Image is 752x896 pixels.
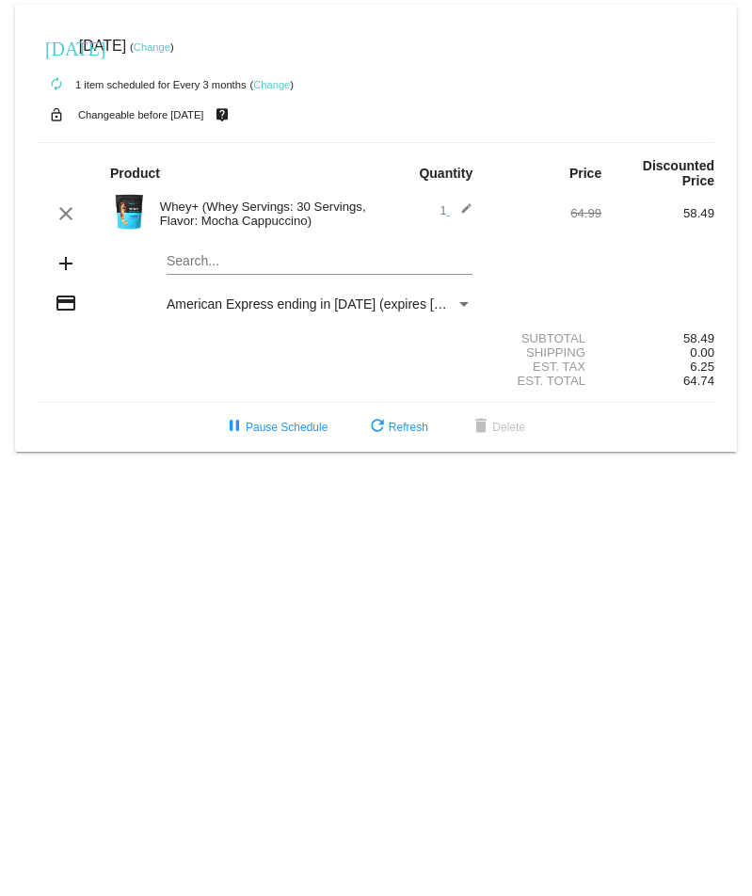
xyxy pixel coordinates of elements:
[134,41,170,53] a: Change
[488,345,601,360] div: Shipping
[455,410,540,444] button: Delete
[45,73,68,96] mat-icon: autorenew
[110,166,160,181] strong: Product
[470,416,492,439] mat-icon: delete
[683,374,714,388] span: 64.74
[366,421,428,434] span: Refresh
[690,360,714,374] span: 6.25
[450,202,472,225] mat-icon: edit
[569,166,601,181] strong: Price
[55,202,77,225] mat-icon: clear
[45,103,68,127] mat-icon: lock_open
[211,103,233,127] mat-icon: live_help
[419,166,472,181] strong: Quantity
[151,200,376,228] div: Whey+ (Whey Servings: 30 Servings, Flavor: Mocha Cappuccino)
[167,254,472,269] input: Search...
[690,345,714,360] span: 0.00
[488,331,601,345] div: Subtotal
[45,36,68,58] mat-icon: [DATE]
[223,421,328,434] span: Pause Schedule
[208,410,343,444] button: Pause Schedule
[643,158,714,188] strong: Discounted Price
[55,252,77,275] mat-icon: add
[38,79,247,90] small: 1 item scheduled for Every 3 months
[601,206,714,220] div: 58.49
[110,193,148,231] img: Image-1-Carousel-Whey-2lb-Mocha-Capp-no-badge-Transp.png
[488,374,601,388] div: Est. Total
[440,203,472,217] span: 1
[130,41,174,53] small: ( )
[253,79,290,90] a: Change
[78,109,204,120] small: Changeable before [DATE]
[223,416,246,439] mat-icon: pause
[470,421,525,434] span: Delete
[366,416,389,439] mat-icon: refresh
[488,360,601,374] div: Est. Tax
[488,206,601,220] div: 64.99
[249,79,294,90] small: ( )
[167,296,472,312] mat-select: Payment Method
[55,292,77,314] mat-icon: credit_card
[351,410,443,444] button: Refresh
[601,331,714,345] div: 58.49
[167,296,576,312] span: American Express ending in [DATE] (expires [CREDIT_CARD_DATA])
